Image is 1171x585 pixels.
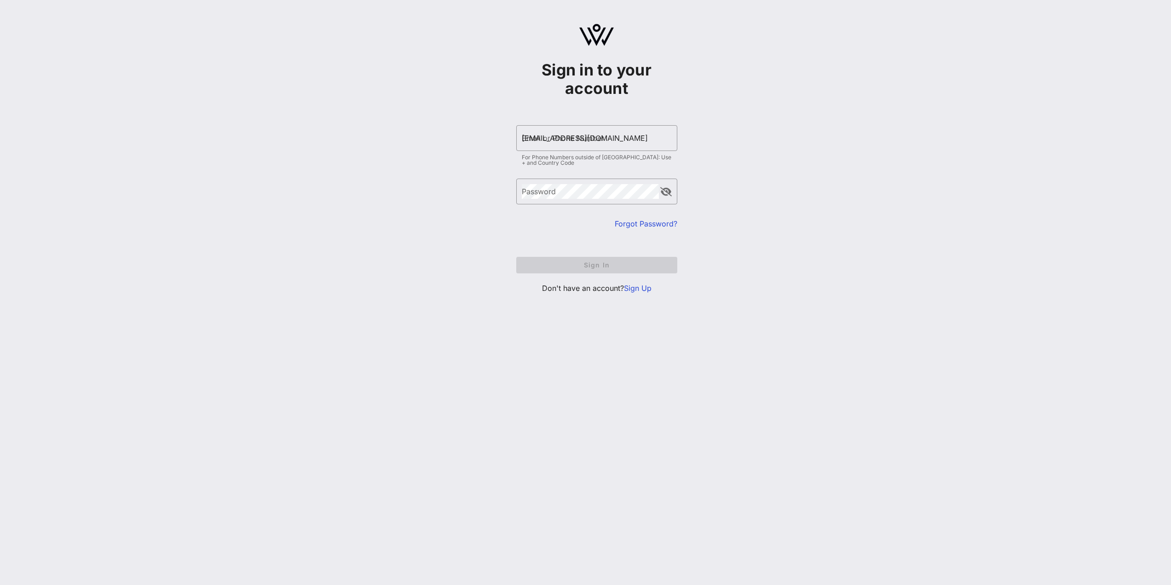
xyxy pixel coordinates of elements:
[516,283,677,294] p: Don't have an account?
[615,219,677,228] a: Forgot Password?
[522,155,672,166] div: For Phone Numbers outside of [GEOGRAPHIC_DATA]: Use + and Country Code
[516,61,677,98] h1: Sign in to your account
[660,187,672,197] button: append icon
[579,24,614,46] img: logo.svg
[624,284,652,293] a: Sign Up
